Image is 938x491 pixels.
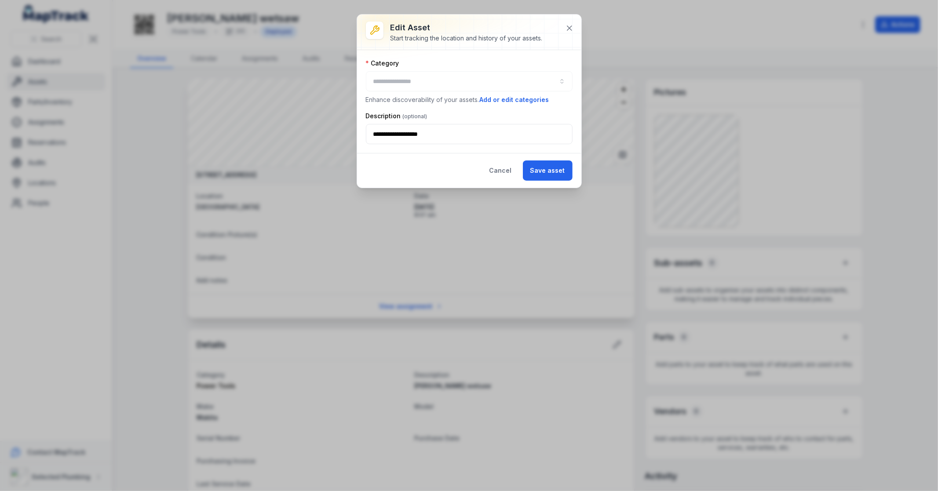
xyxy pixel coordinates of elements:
[366,95,573,105] p: Enhance discoverability of your assets.
[482,160,519,181] button: Cancel
[366,112,427,120] label: Description
[523,160,573,181] button: Save asset
[391,34,543,43] div: Start tracking the location and history of your assets.
[391,22,543,34] h3: Edit asset
[366,59,399,68] label: Category
[479,95,550,105] button: Add or edit categories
